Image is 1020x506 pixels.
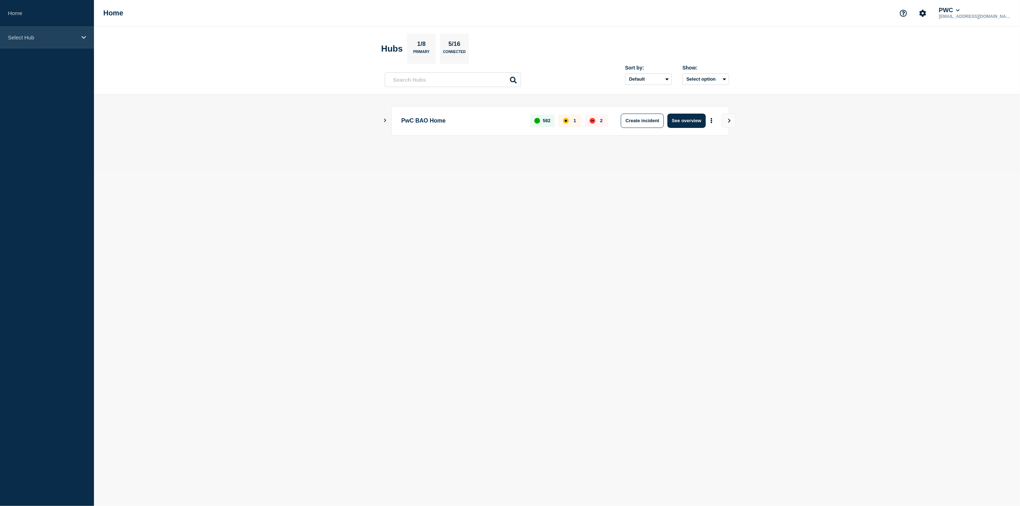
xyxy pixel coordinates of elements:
[938,7,961,14] button: PWC
[683,65,729,71] div: Show:
[896,6,911,21] button: Support
[534,118,540,124] div: up
[543,118,551,123] p: 582
[573,118,576,123] p: 1
[667,114,705,128] button: See overview
[915,6,930,21] button: Account settings
[381,44,403,54] h2: Hubs
[590,118,595,124] div: down
[401,114,522,128] p: PwC BAO Home
[938,14,1012,19] p: [EMAIL_ADDRESS][DOMAIN_NAME]
[446,40,463,50] p: 5/16
[103,9,123,17] h1: Home
[625,65,672,71] div: Sort by:
[385,72,521,87] input: Search Hubs
[722,114,736,128] button: View
[621,114,664,128] button: Create incident
[625,73,672,85] select: Sort by
[707,114,716,127] button: More actions
[683,73,729,85] button: Select option
[563,118,569,124] div: affected
[443,50,466,57] p: Connected
[8,34,77,40] p: Select Hub
[415,40,429,50] p: 1/8
[413,50,430,57] p: Primary
[600,118,603,123] p: 2
[383,118,387,123] button: Show Connected Hubs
